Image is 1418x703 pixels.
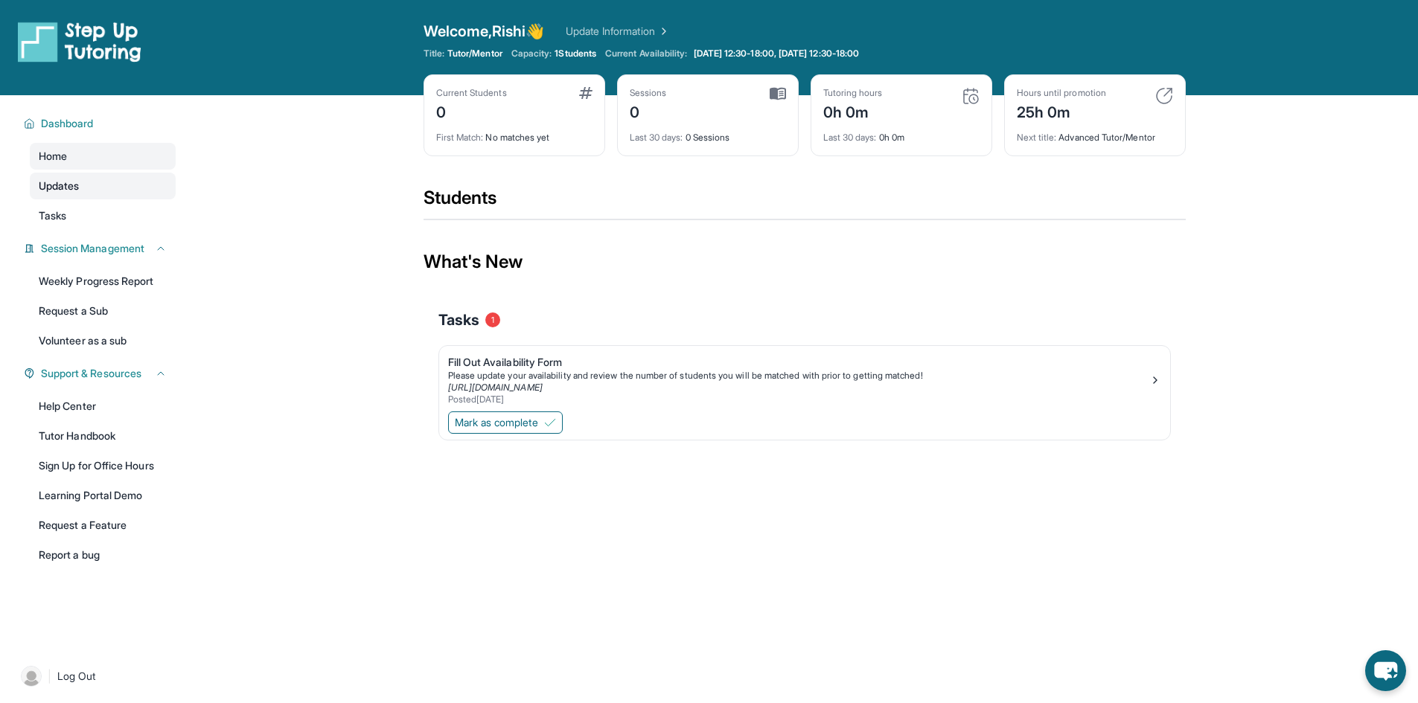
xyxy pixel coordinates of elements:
[511,48,552,60] span: Capacity:
[424,48,444,60] span: Title:
[1155,87,1173,105] img: card
[424,229,1186,295] div: What's New
[1017,87,1106,99] div: Hours until promotion
[35,241,167,256] button: Session Management
[555,48,596,60] span: 1 Students
[823,123,980,144] div: 0h 0m
[823,87,883,99] div: Tutoring hours
[30,512,176,539] a: Request a Feature
[455,415,538,430] span: Mark as complete
[579,87,593,99] img: card
[448,411,563,434] button: Mark as complete
[41,241,144,256] span: Session Management
[691,48,863,60] a: [DATE] 12:30-18:00, [DATE] 12:30-18:00
[30,298,176,324] a: Request a Sub
[630,132,683,143] span: Last 30 days :
[630,87,667,99] div: Sessions
[544,417,556,428] img: Mark as complete
[448,382,543,393] a: [URL][DOMAIN_NAME]
[436,87,507,99] div: Current Students
[35,116,167,131] button: Dashboard
[1017,99,1106,123] div: 25h 0m
[448,355,1149,370] div: Fill Out Availability Form
[30,482,176,509] a: Learning Portal Demo
[439,346,1170,408] a: Fill Out Availability FormPlease update your availability and review the number of students you w...
[57,669,96,684] span: Log Out
[21,666,42,687] img: user-img
[30,202,176,229] a: Tasks
[41,116,94,131] span: Dashboard
[39,179,80,193] span: Updates
[770,87,786,100] img: card
[30,393,176,420] a: Help Center
[30,327,176,354] a: Volunteer as a sub
[30,452,176,479] a: Sign Up for Office Hours
[424,21,545,42] span: Welcome, Rishi 👋
[962,87,980,105] img: card
[35,366,167,381] button: Support & Resources
[1017,132,1057,143] span: Next title :
[1365,650,1406,691] button: chat-button
[48,667,51,685] span: |
[630,123,786,144] div: 0 Sessions
[655,24,670,39] img: Chevron Right
[436,123,593,144] div: No matches yet
[447,48,502,60] span: Tutor/Mentor
[694,48,860,60] span: [DATE] 12:30-18:00, [DATE] 12:30-18:00
[15,660,176,693] a: |Log Out
[30,542,176,568] a: Report a bug
[566,24,670,39] a: Update Information
[630,99,667,123] div: 0
[424,186,1186,219] div: Students
[436,132,484,143] span: First Match :
[30,423,176,449] a: Tutor Handbook
[30,143,176,170] a: Home
[1017,123,1173,144] div: Advanced Tutor/Mentor
[448,394,1149,405] div: Posted [DATE]
[18,21,141,62] img: logo
[436,99,507,123] div: 0
[448,370,1149,382] div: Please update your availability and review the number of students you will be matched with prior ...
[39,149,67,164] span: Home
[30,173,176,199] a: Updates
[485,312,500,327] span: 1
[30,268,176,295] a: Weekly Progress Report
[438,309,479,330] span: Tasks
[823,132,877,143] span: Last 30 days :
[41,366,141,381] span: Support & Resources
[823,99,883,123] div: 0h 0m
[605,48,687,60] span: Current Availability:
[39,208,66,223] span: Tasks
